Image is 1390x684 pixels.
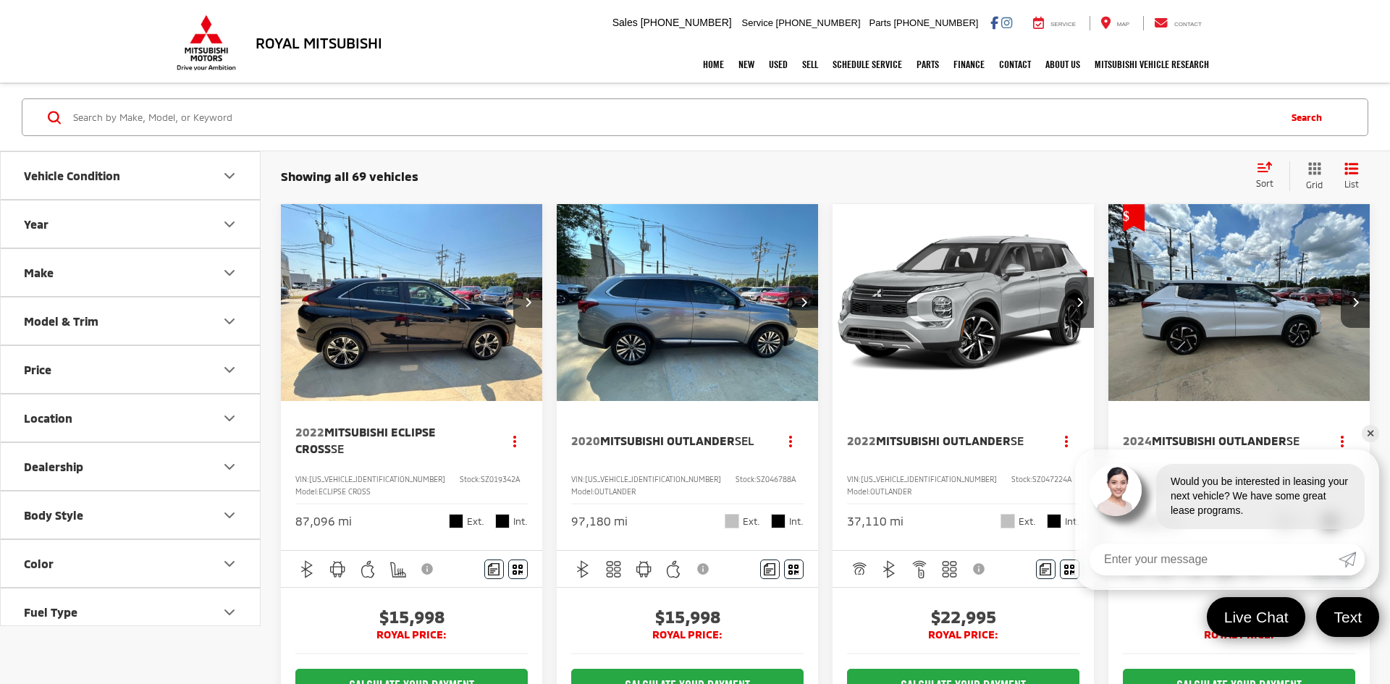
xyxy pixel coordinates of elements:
[1277,99,1343,135] button: Search
[467,515,484,528] span: Ext.
[832,204,1095,401] div: 2022 Mitsubishi Outlander SE 0
[696,46,731,83] a: Home
[1,346,261,393] button: PricePrice
[870,487,911,496] span: OUTLANDER
[771,514,785,528] span: Black
[764,563,775,575] img: Comments
[24,605,77,619] div: Fuel Type
[556,204,820,402] img: 2020 Mitsubishi Outlander SEL
[909,46,946,83] a: Parts: Opens in a new tab
[1249,161,1289,190] button: Select sort value
[832,204,1095,402] img: 2022 Mitsubishi Outlander SE
[869,17,890,28] span: Parts
[24,169,120,182] div: Vehicle Condition
[1330,428,1355,453] button: Actions
[513,515,528,528] span: Int.
[847,434,876,447] span: 2022
[1156,464,1365,529] div: Would you be interested in leasing your next vehicle? We have some great lease programs.
[757,475,796,484] span: SZ046788A
[221,167,238,185] div: Vehicle Condition
[1117,21,1129,28] span: Map
[789,515,804,528] span: Int.
[295,424,488,457] a: 2022Mitsubishi Eclipse CrossSE
[174,14,239,71] img: Mitsubishi
[331,442,344,455] span: SE
[295,425,436,455] span: Mitsubishi Eclipse Cross
[24,557,54,570] div: Color
[635,560,653,578] img: Android Auto
[847,628,1079,642] span: Royal PRICE:
[1306,179,1323,191] span: Grid
[389,560,407,578] img: Heated Seats
[221,507,238,524] div: Body Style
[481,475,520,484] span: SZ019342A
[1256,178,1273,188] span: Sort
[600,434,735,447] span: Mitsubishi Outlander
[329,560,347,578] img: Android Auto
[1,588,261,636] button: Fuel TypeFuel Type
[1065,435,1068,447] span: dropdown dots
[847,513,903,530] div: 37,110 mi
[641,17,732,28] span: [PHONE_NUMBER]
[911,560,929,578] img: Remote Start
[784,560,804,579] button: Window Sticker
[1054,428,1079,453] button: Actions
[1,443,261,490] button: DealershipDealership
[1108,204,1371,401] a: 2024 Mitsubishi Outlander SE2024 Mitsubishi Outlander SE2024 Mitsubishi Outlander SE2024 Mitsubis...
[850,560,868,578] img: Adaptive Cruise Control
[1087,46,1216,83] a: Mitsubishi Vehicle Research
[967,554,992,584] button: View Disclaimer
[513,563,523,575] i: Window Sticker
[449,514,463,528] span: Labrador Black Pearl
[571,434,600,447] span: 2020
[847,606,1079,628] span: $22,995
[556,204,820,401] a: 2020 Mitsubishi Outlander SEL2020 Mitsubishi Outlander SEL2020 Mitsubishi Outlander SEL2020 Mitsu...
[612,17,638,28] span: Sales
[1001,17,1012,28] a: Instagram: Click to visit our Instagram page
[295,513,352,530] div: 87,096 mi
[1038,46,1087,83] a: About Us
[1065,277,1094,328] button: Next image
[295,628,528,642] span: Royal PRICE:
[513,435,516,447] span: dropdown dots
[484,560,504,579] button: Comments
[1011,475,1032,484] span: Stock:
[789,435,792,447] span: dropdown dots
[1001,514,1015,528] span: Alloy Silver Metallic
[876,434,1011,447] span: Mitsubishi Outlander
[24,266,54,279] div: Make
[1207,597,1306,637] a: Live Chat
[1344,178,1359,190] span: List
[24,411,72,425] div: Location
[691,554,716,584] button: View Disclaimer
[788,563,799,575] i: Window Sticker
[280,204,544,401] a: 2022 Mitsubishi Eclipse Cross SE2022 Mitsubishi Eclipse Cross SE2022 Mitsubishi Eclipse Cross SE2...
[735,434,754,447] span: SEL
[832,204,1095,401] a: 2022 Mitsubishi Outlander SE2022 Mitsubishi Outlander SE2022 Mitsubishi Outlander SE2022 Mitsubis...
[281,169,418,183] span: Showing all 69 vehicles
[571,606,804,628] span: $15,998
[1123,204,1145,232] span: Get Price Drop Alert
[1,394,261,442] button: LocationLocation
[1032,475,1071,484] span: SZ047224A
[24,363,51,376] div: Price
[72,100,1277,135] input: Search by Make, Model, or Keyword
[1050,21,1076,28] span: Service
[508,560,528,579] button: Window Sticker
[221,458,238,476] div: Dealership
[359,560,377,578] img: Apple CarPlay
[847,487,870,496] span: Model:
[221,216,238,233] div: Year
[1123,433,1315,449] a: 2024Mitsubishi OutlanderSE
[1,540,261,587] button: ColorColor
[940,560,959,578] img: 3rd Row Seating
[280,204,544,402] img: 2022 Mitsubishi Eclipse Cross SE
[1123,434,1152,447] span: 2024
[298,560,316,578] img: Bluetooth®
[789,277,818,328] button: Next image
[221,361,238,379] div: Price
[1341,277,1370,328] button: Next image
[1,491,261,539] button: Body StyleBody Style
[1047,514,1061,528] span: Black
[1011,434,1024,447] span: SE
